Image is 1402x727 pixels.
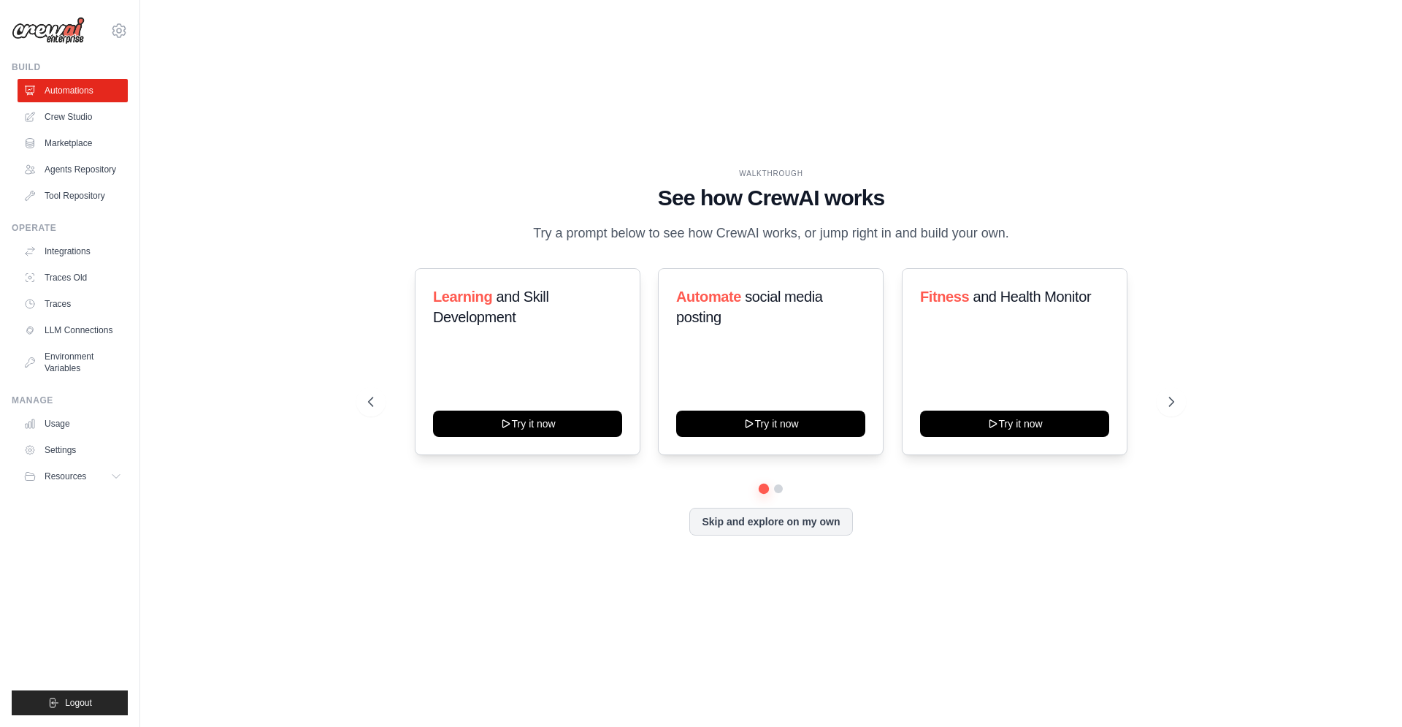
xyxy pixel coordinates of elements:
button: Try it now [676,411,865,437]
a: LLM Connections [18,319,128,342]
img: Logo [12,17,85,45]
div: Build [12,61,128,73]
p: Try a prompt below to see how CrewAI works, or jump right in and build your own. [526,223,1016,244]
button: Logout [12,690,128,715]
div: Manage [12,395,128,406]
a: Usage [18,412,128,435]
button: Skip and explore on my own [689,508,852,536]
a: Marketplace [18,132,128,155]
h1: See how CrewAI works [368,185,1174,211]
a: Crew Studio [18,105,128,129]
span: Automate [676,289,741,305]
iframe: Chat Widget [1329,657,1402,727]
span: social media posting [676,289,823,325]
span: Fitness [920,289,969,305]
div: WALKTHROUGH [368,168,1174,179]
a: Tool Repository [18,184,128,208]
a: Automations [18,79,128,102]
span: and Health Monitor [973,289,1091,305]
a: Integrations [18,240,128,263]
button: Try it now [920,411,1109,437]
a: Traces Old [18,266,128,289]
a: Traces [18,292,128,316]
span: Logout [65,697,92,709]
div: Operate [12,222,128,234]
span: Resources [45,471,86,482]
span: and Skill Development [433,289,548,325]
button: Resources [18,465,128,488]
a: Environment Variables [18,345,128,380]
a: Agents Repository [18,158,128,181]
button: Try it now [433,411,622,437]
span: Learning [433,289,492,305]
a: Settings [18,438,128,462]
